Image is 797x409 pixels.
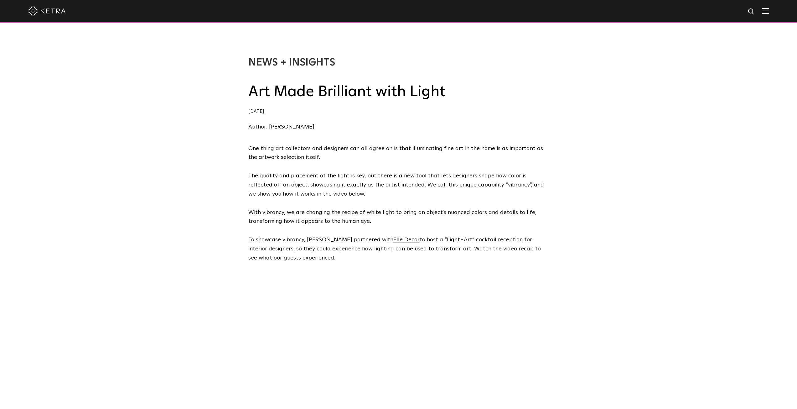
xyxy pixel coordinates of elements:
p: The quality and placement of the light is key, but there is a new tool that lets designers shape ... [248,171,549,198]
h2: Art Made Brilliant with Light [248,82,549,102]
p: To showcase vibrancy, [PERSON_NAME] partnered with to host a “Light+Art” cocktail reception for i... [248,235,549,262]
img: ketra-logo-2019-white [28,6,66,16]
a: Elle Decor [393,237,420,243]
img: Hamburger%20Nav.svg [762,8,769,14]
img: search icon [748,8,755,16]
p: One thing art collectors and designers can all agree on is that illuminating fine art in the home... [248,144,549,162]
a: Author: [PERSON_NAME] [248,124,314,130]
iframe: HubSpot Video [248,272,549,400]
p: With vibrancy, we are changing the recipe of white light to bring an object's nuanced colors and ... [248,208,549,226]
a: News + Insights [248,58,335,68]
div: [DATE] [248,107,549,116]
